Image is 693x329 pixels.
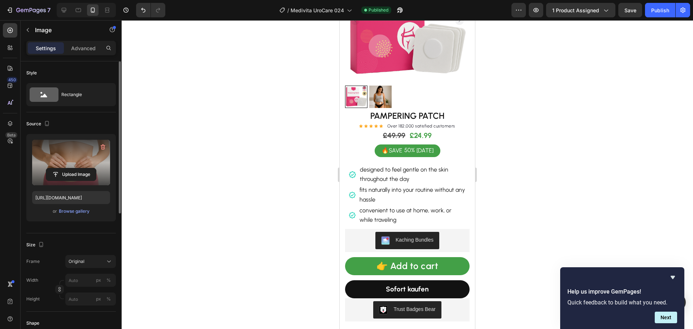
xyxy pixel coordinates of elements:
[106,277,111,283] div: %
[32,191,110,204] input: https://example.com/image.jpg
[36,212,100,229] button: Kaching Bundles
[46,263,89,275] div: Sofort kaufen
[48,103,115,109] p: Over 182,000 satisfied customers
[43,110,66,121] div: £49.99
[65,274,116,287] input: px%
[668,273,677,282] button: Hide survey
[76,126,95,135] div: [DATE]
[26,258,40,265] label: Frame
[340,20,475,329] iframe: Design area
[26,320,39,326] div: Shape
[567,273,677,323] div: Help us improve GemPages!
[291,7,344,14] span: Medivita UroCare 024
[546,3,615,17] button: 1 product assigned
[34,281,101,298] button: Trust Badges Bear
[567,287,677,296] h2: Help us improve GemPages!
[26,70,37,76] div: Style
[64,126,76,135] div: 50%
[651,7,669,14] div: Publish
[47,6,51,14] p: 7
[39,285,48,294] img: CLDR_q6erfwCEAE=.png
[136,3,165,17] div: Undo/Redo
[26,240,45,250] div: Size
[369,7,388,13] span: Published
[567,299,677,306] p: Quick feedback to build what you need.
[5,89,130,102] h1: Pampering Patch
[104,295,113,303] button: px
[655,312,677,323] button: Next question
[106,296,111,302] div: %
[5,132,17,138] div: Beta
[54,285,96,293] div: Trust Badges Bear
[35,26,96,34] p: Image
[69,110,93,121] div: £24.99
[65,293,116,306] input: px%
[645,3,675,17] button: Publish
[96,296,101,302] div: px
[26,296,40,302] label: Height
[37,239,99,253] div: 👉 Add to cart
[96,277,101,283] div: px
[58,208,90,215] button: Browse gallery
[104,276,113,285] button: px
[46,168,96,181] button: Upload Image
[20,187,112,203] span: convenient to use at home, work, or while traveling
[65,255,116,268] button: Original
[26,119,51,129] div: Source
[20,166,125,182] span: fits naturally into your routine without any hassle
[624,7,636,13] span: Save
[94,276,103,285] button: %
[94,295,103,303] button: %
[56,216,94,224] div: Kaching Bundles
[36,44,56,52] p: Settings
[552,7,599,14] span: 1 product assigned
[26,277,38,283] label: Width
[287,7,289,14] span: /
[41,126,64,135] div: 🔥SAVE
[59,208,90,215] div: Browse gallery
[42,216,50,225] img: KachingBundles.png
[53,207,57,216] span: or
[5,237,130,255] button: 👉 Add to cart
[7,77,17,83] div: 450
[3,3,54,17] button: 7
[71,44,96,52] p: Advanced
[20,146,109,162] span: designed to feel gentle on the skin throughout the day
[618,3,642,17] button: Save
[61,86,105,103] div: Rectangle
[5,260,130,278] button: Sofort kaufen
[69,258,84,265] span: Original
